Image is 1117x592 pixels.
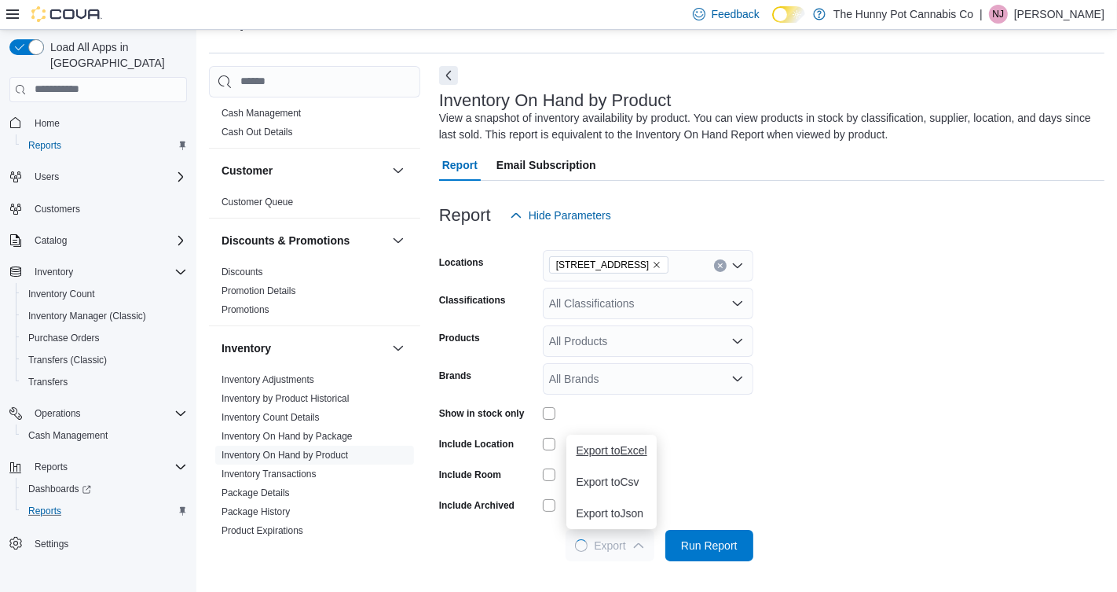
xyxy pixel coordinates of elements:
span: Reports [22,502,187,520]
span: Settings [35,538,68,550]
label: Include Location [439,438,514,450]
a: Inventory Adjustments [222,374,314,385]
button: Export toExcel [566,435,656,466]
a: Promotion Details [222,285,296,296]
span: Loading [575,539,588,552]
span: Cash Management [22,426,187,445]
button: Catalog [3,230,193,252]
span: [STREET_ADDRESS] [556,257,650,273]
span: Home [35,117,60,130]
button: Inventory Manager (Classic) [16,305,193,327]
span: Transfers [22,373,187,392]
span: Package Details [222,487,290,499]
a: Promotions [222,304,269,315]
button: Purchase Orders [16,327,193,349]
span: Reports [28,458,187,476]
span: Inventory Manager (Classic) [28,310,146,322]
label: Include Archived [439,499,515,512]
span: Discounts [222,266,263,278]
span: Inventory On Hand by Product [222,449,348,461]
p: The Hunny Pot Cannabis Co [833,5,973,24]
a: Reports [22,502,68,520]
div: View a snapshot of inventory availability by product. You can view products in stock by classific... [439,110,1097,143]
span: Inventory Count Details [222,411,320,424]
a: Inventory On Hand by Package [222,431,353,442]
a: Transfers (Classic) [22,351,113,370]
a: Package History [222,506,290,517]
label: Products [439,332,480,344]
a: Inventory Count Details [222,412,320,423]
span: Customers [28,199,187,219]
span: Cash Management [222,107,301,120]
span: Transfers [28,376,68,388]
a: Cash Out Details [222,127,293,138]
button: Export toJson [566,498,656,529]
span: Export to Json [576,507,646,520]
span: Customers [35,203,80,215]
h3: Customer [222,163,273,178]
a: Settings [28,535,75,553]
span: Export to Csv [576,476,646,488]
button: Reports [16,134,193,156]
span: Package History [222,506,290,518]
a: Transfers [22,373,74,392]
div: Nafeesa Joseph [989,5,1008,24]
button: Reports [16,500,193,522]
span: 4936 Yonge St [549,256,669,274]
button: Export toCsv [566,466,656,498]
span: Operations [28,404,187,423]
a: Cash Management [22,426,114,445]
span: Settings [28,533,187,553]
span: Purchase Orders [22,329,187,347]
button: Inventory [28,263,79,281]
a: Discounts [222,267,263,278]
span: Reports [28,139,61,152]
span: Inventory by Product Historical [222,392,350,405]
span: Reports [28,505,61,517]
span: Customer Queue [222,196,293,208]
span: Catalog [28,231,187,250]
span: Inventory Transactions [222,468,317,480]
button: Customer [222,163,386,178]
span: Inventory Count [28,288,95,300]
label: Locations [439,256,484,269]
button: Customers [3,197,193,220]
p: [PERSON_NAME] [1014,5,1104,24]
span: Users [35,171,59,183]
span: Transfers (Classic) [28,354,107,366]
a: Customer Queue [222,197,293,208]
button: Inventory Count [16,283,193,305]
button: Run Report [665,530,753,561]
span: Promotions [222,303,269,316]
span: Feedback [712,6,760,22]
span: Transfers (Classic) [22,351,187,370]
span: Reports [22,136,187,155]
p: | [980,5,983,24]
div: Cash Management [209,104,420,148]
button: Reports [3,456,193,478]
input: Dark Mode [772,6,805,23]
button: Operations [28,404,87,423]
button: Open list of options [731,373,744,385]
span: Export [575,530,644,561]
button: Customer [389,161,408,180]
button: Inventory [3,261,193,283]
a: Inventory Count [22,285,101,303]
button: LoadingExport [566,530,654,561]
button: Next [439,66,458,85]
button: Inventory [389,339,408,358]
span: Cash Management [28,429,108,442]
span: Inventory On Hand by Package [222,430,353,443]
h3: Discounts & Promotions [222,233,350,248]
button: Open list of options [731,335,744,347]
span: Inventory Count [22,285,187,303]
img: Cova [31,6,102,22]
span: Run Report [681,538,738,553]
span: Export to Excel [576,444,646,457]
span: Product Expirations [222,524,303,537]
h3: Inventory [222,340,271,356]
button: Discounts & Promotions [389,231,408,250]
a: Inventory Transactions [222,469,317,480]
span: Report [442,149,478,181]
span: Dark Mode [772,23,773,24]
